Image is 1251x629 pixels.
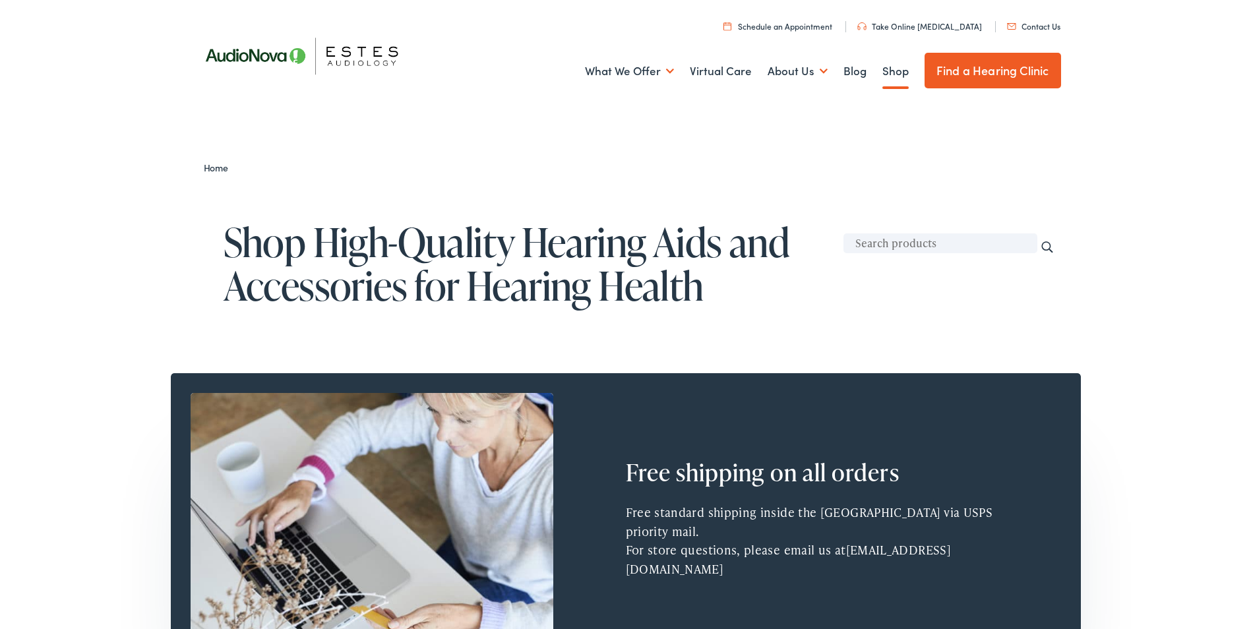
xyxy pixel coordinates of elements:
[204,161,235,174] a: Home
[1007,23,1016,30] img: utility icon
[768,47,828,96] a: About Us
[224,220,1061,307] h1: Shop High-Quality Hearing Aids and Accessories for Hearing Health
[626,541,1025,579] p: For store questions, please email us at
[857,22,867,30] img: utility icon
[882,47,909,96] a: Shop
[690,47,752,96] a: Virtual Care
[857,20,982,32] a: Take Online [MEDICAL_DATA]
[843,47,867,96] a: Blog
[925,53,1061,88] a: Find a Hearing Clinic
[723,20,832,32] a: Schedule an Appointment
[626,458,969,487] h2: Free shipping on all orders
[1007,20,1060,32] a: Contact Us
[626,503,1025,541] p: Free standard shipping inside the [GEOGRAPHIC_DATA] via USPS priority mail.
[843,233,1037,253] input: Search products
[723,22,731,30] img: utility icon
[1040,240,1054,255] input: Search
[585,47,674,96] a: What We Offer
